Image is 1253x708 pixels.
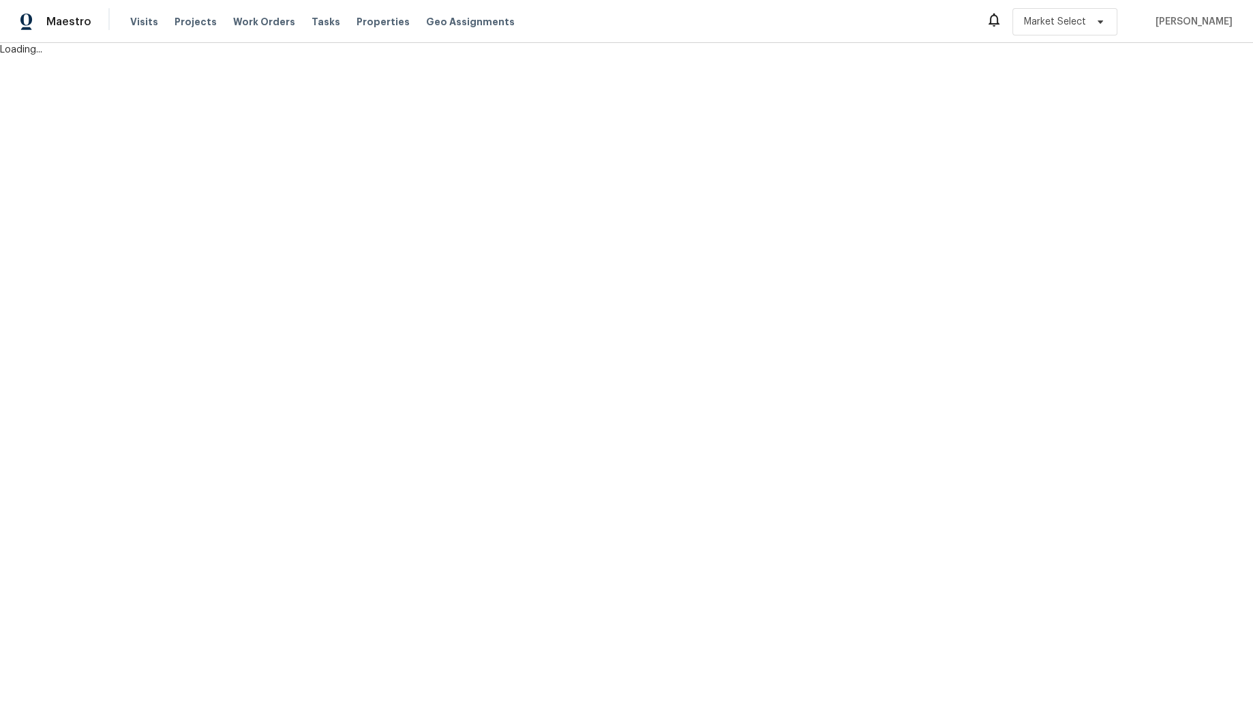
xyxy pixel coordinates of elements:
span: [PERSON_NAME] [1150,15,1233,29]
span: Maestro [46,15,91,29]
span: Tasks [312,17,340,27]
span: Visits [130,15,158,29]
span: Market Select [1024,15,1086,29]
span: Projects [175,15,217,29]
span: Work Orders [233,15,295,29]
span: Properties [357,15,410,29]
span: Geo Assignments [426,15,515,29]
